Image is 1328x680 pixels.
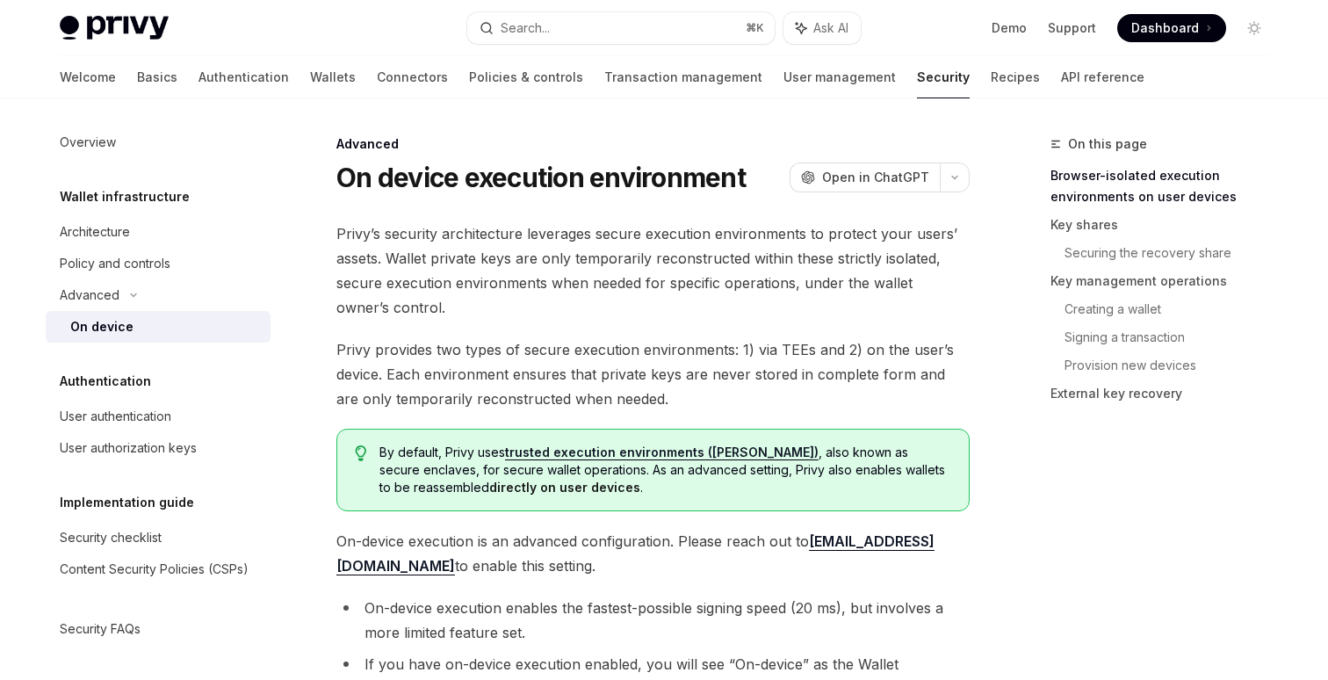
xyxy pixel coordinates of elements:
div: Search... [501,18,550,39]
button: Ask AI [783,12,861,44]
div: User authentication [60,406,171,427]
a: Securing the recovery share [1065,239,1282,267]
span: Privy provides two types of secure execution environments: 1) via TEEs and 2) on the user’s devic... [336,337,970,411]
a: Basics [137,56,177,98]
a: API reference [1061,56,1144,98]
div: Overview [60,132,116,153]
h5: Implementation guide [60,492,194,513]
span: On this page [1068,134,1147,155]
a: Architecture [46,216,271,248]
a: Security FAQs [46,613,271,645]
a: User management [783,56,896,98]
strong: directly on user devices [489,480,640,495]
a: Connectors [377,56,448,98]
a: Authentication [198,56,289,98]
a: Security [917,56,970,98]
h1: On device execution environment [336,162,746,193]
div: Architecture [60,221,130,242]
span: By default, Privy uses , also known as secure enclaves, for secure wallet operations. As an advan... [379,444,951,496]
h5: Authentication [60,371,151,392]
a: Signing a transaction [1065,323,1282,351]
button: Search...⌘K [467,12,775,44]
a: Content Security Policies (CSPs) [46,553,271,585]
li: On-device execution enables the fastest-possible signing speed (20 ms), but involves a more limit... [336,596,970,645]
a: trusted execution environments ([PERSON_NAME]) [505,445,819,460]
a: Welcome [60,56,116,98]
div: Security FAQs [60,619,141,640]
img: light logo [60,16,169,40]
span: Dashboard [1131,19,1199,37]
a: User authentication [46,401,271,432]
a: Support [1048,19,1096,37]
a: Key management operations [1050,267,1282,295]
h5: Wallet infrastructure [60,186,190,207]
svg: Tip [355,445,367,461]
a: Creating a wallet [1065,295,1282,323]
a: Policy and controls [46,248,271,279]
div: On device [70,316,134,337]
div: Policy and controls [60,253,170,274]
a: Browser-isolated execution environments on user devices [1050,162,1282,211]
div: Security checklist [60,527,162,548]
a: Recipes [991,56,1040,98]
button: Open in ChatGPT [790,163,940,192]
a: External key recovery [1050,380,1282,408]
span: Ask AI [813,19,848,37]
a: Demo [992,19,1027,37]
div: Advanced [336,135,970,153]
a: On device [46,311,271,343]
a: Provision new devices [1065,351,1282,380]
a: Wallets [310,56,356,98]
span: Privy’s security architecture leverages secure execution environments to protect your users’ asse... [336,221,970,320]
a: Security checklist [46,522,271,553]
span: Open in ChatGPT [822,169,929,186]
a: Key shares [1050,211,1282,239]
a: Policies & controls [469,56,583,98]
div: Content Security Policies (CSPs) [60,559,249,580]
div: User authorization keys [60,438,197,459]
a: User authorization keys [46,432,271,464]
a: Dashboard [1117,14,1226,42]
div: Advanced [60,285,119,306]
a: Overview [46,127,271,158]
button: Toggle dark mode [1240,14,1268,42]
span: ⌘ K [746,21,764,35]
a: Transaction management [604,56,762,98]
span: On-device execution is an advanced configuration. Please reach out to to enable this setting. [336,529,970,578]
